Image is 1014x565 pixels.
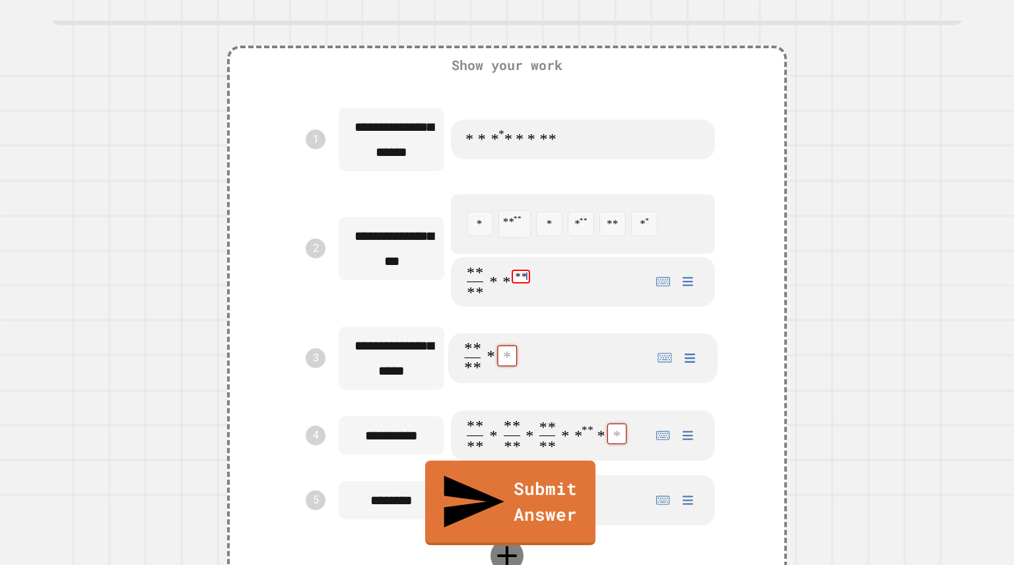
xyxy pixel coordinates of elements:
[425,461,595,545] a: Submit Answer
[306,426,325,445] a: 4
[306,130,325,149] a: 1
[438,42,576,88] div: Show your work
[306,490,325,510] a: 5
[306,239,325,258] a: 2
[306,348,325,368] a: 3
